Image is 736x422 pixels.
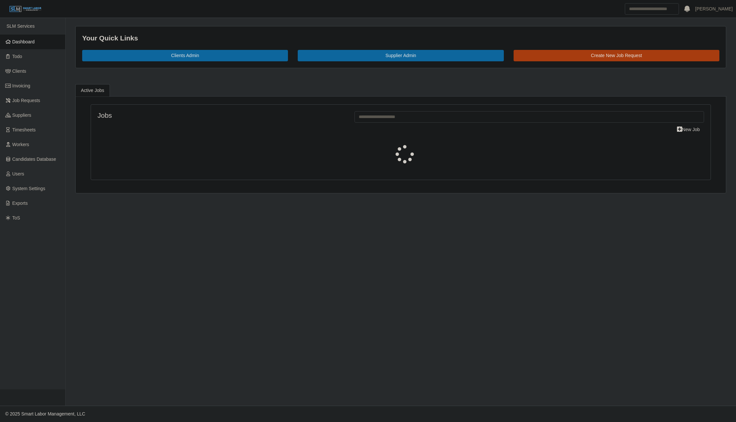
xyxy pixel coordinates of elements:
a: [PERSON_NAME] [695,6,733,12]
span: Todo [12,54,22,59]
span: Candidates Database [12,157,56,162]
span: © 2025 Smart Labor Management, LLC [5,411,85,416]
span: ToS [12,215,20,220]
span: SLM Services [7,23,35,29]
span: Timesheets [12,127,36,132]
span: Dashboard [12,39,35,44]
a: Active Jobs [75,84,110,97]
span: System Settings [12,186,45,191]
h4: Jobs [98,111,345,119]
span: Exports [12,201,28,206]
a: Clients Admin [82,50,288,61]
a: Supplier Admin [298,50,503,61]
span: Clients [12,68,26,74]
input: Search [625,3,679,15]
img: SLM Logo [9,6,42,13]
span: Job Requests [12,98,40,103]
span: Workers [12,142,29,147]
span: Users [12,171,24,176]
div: Your Quick Links [82,33,719,43]
span: Invoicing [12,83,30,88]
a: New Job [673,124,704,135]
a: Create New Job Request [514,50,719,61]
span: Suppliers [12,113,31,118]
